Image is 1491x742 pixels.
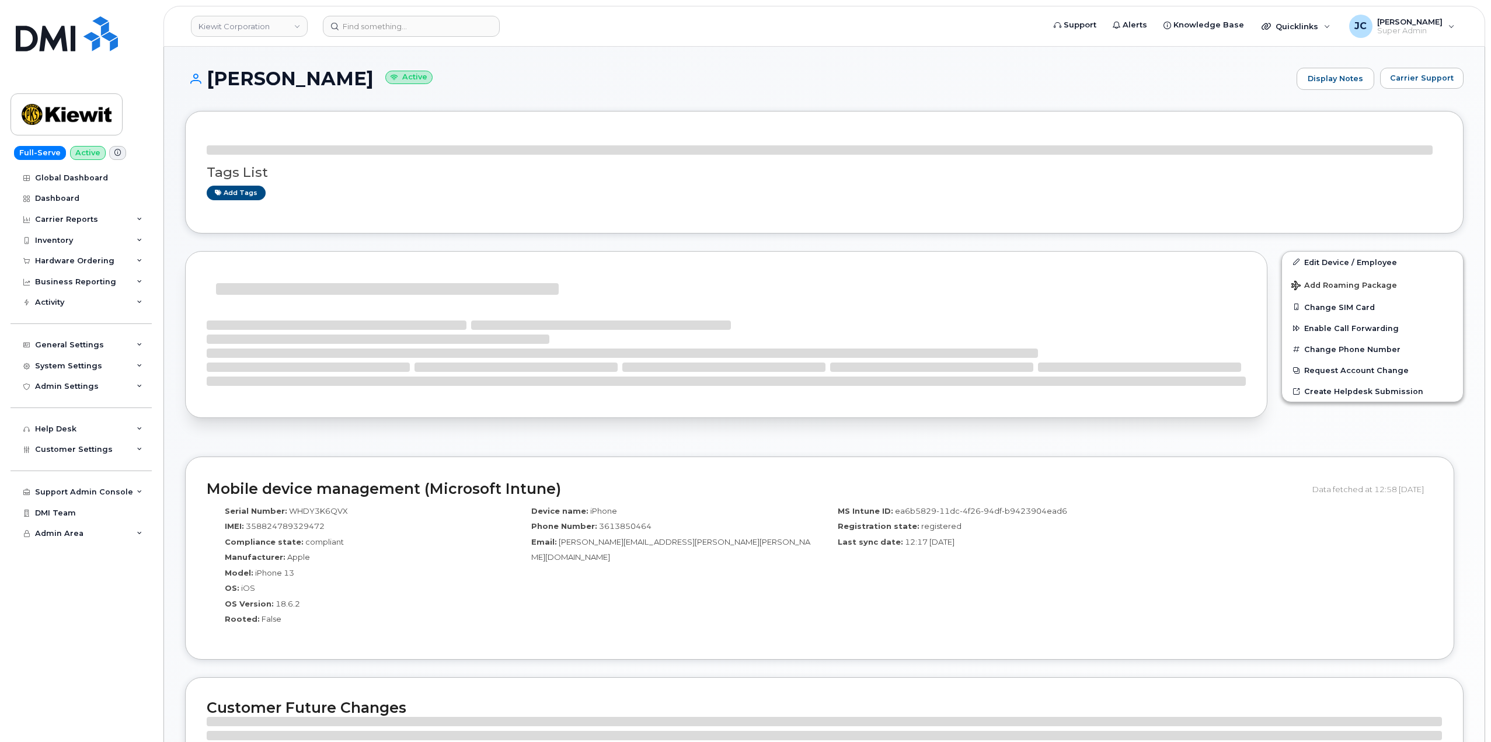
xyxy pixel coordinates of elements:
[207,481,1304,497] h2: Mobile device management (Microsoft Intune)
[895,506,1067,515] span: ea6b5829-11dc-4f26-94df-b9423904ead6
[185,68,1291,89] h1: [PERSON_NAME]
[838,537,903,548] label: Last sync date:
[1312,478,1433,500] div: Data fetched at 12:58 [DATE]
[1291,281,1397,292] span: Add Roaming Package
[207,186,266,200] a: Add tags
[590,506,617,515] span: iPhone
[225,521,244,532] label: IMEI:
[1282,297,1463,318] button: Change SIM Card
[921,521,962,531] span: registered
[838,506,893,517] label: MS Intune ID:
[207,699,1442,716] h2: Customer Future Changes
[599,521,652,531] span: 3613850464
[1380,68,1464,89] button: Carrier Support
[385,71,433,84] small: Active
[1390,72,1454,83] span: Carrier Support
[531,537,810,562] span: [PERSON_NAME][EMAIL_ADDRESS][PERSON_NAME][PERSON_NAME][DOMAIN_NAME]
[246,521,325,531] span: 358824789329472
[1282,252,1463,273] a: Edit Device / Employee
[207,165,1442,180] h3: Tags List
[1282,360,1463,381] button: Request Account Change
[287,552,310,562] span: Apple
[1282,339,1463,360] button: Change Phone Number
[305,537,344,546] span: compliant
[1282,381,1463,402] a: Create Helpdesk Submission
[531,506,588,517] label: Device name:
[241,583,255,593] span: iOS
[262,614,281,623] span: False
[531,521,597,532] label: Phone Number:
[1297,68,1374,90] a: Display Notes
[225,583,239,594] label: OS:
[276,599,300,608] span: 18.6.2
[838,521,919,532] label: Registration state:
[225,537,304,548] label: Compliance state:
[255,568,294,577] span: iPhone 13
[1282,318,1463,339] button: Enable Call Forwarding
[225,567,253,579] label: Model:
[225,506,287,517] label: Serial Number:
[905,537,954,546] span: 12:17 [DATE]
[1304,324,1399,333] span: Enable Call Forwarding
[1282,273,1463,297] button: Add Roaming Package
[225,614,260,625] label: Rooted:
[225,598,274,609] label: OS Version:
[225,552,285,563] label: Manufacturer:
[531,537,557,548] label: Email:
[289,506,348,515] span: WHDY3K6QVX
